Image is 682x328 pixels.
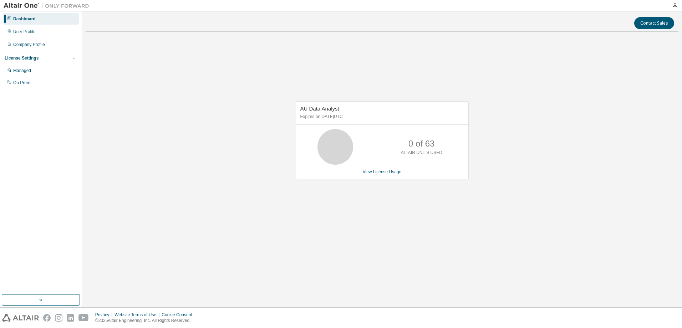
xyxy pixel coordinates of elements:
[13,42,45,47] div: Company Profile
[4,2,93,9] img: Altair One
[13,16,36,22] div: Dashboard
[408,138,434,150] p: 0 of 63
[13,29,36,35] div: User Profile
[67,314,74,322] img: linkedin.svg
[95,318,197,324] p: © 2025 Altair Engineering, Inc. All Rights Reserved.
[401,150,442,156] p: ALTAIR UNITS USED
[5,55,39,61] div: License Settings
[2,314,39,322] img: altair_logo.svg
[13,80,30,86] div: On Prem
[300,114,462,120] p: Expires on [DATE] UTC
[114,312,162,318] div: Website Terms of Use
[162,312,196,318] div: Cookie Consent
[78,314,89,322] img: youtube.svg
[634,17,674,29] button: Contact Sales
[55,314,62,322] img: instagram.svg
[300,106,339,112] span: AU Data Analyst
[43,314,51,322] img: facebook.svg
[95,312,114,318] div: Privacy
[363,169,402,174] a: View License Usage
[13,68,31,73] div: Managed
